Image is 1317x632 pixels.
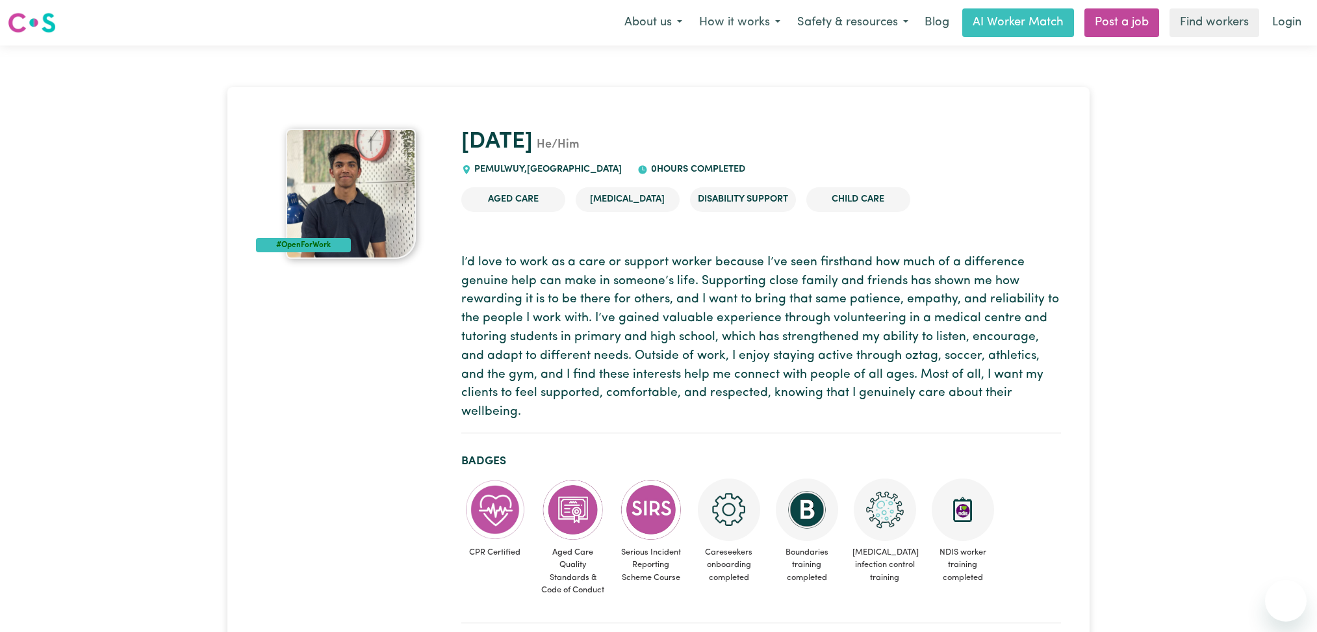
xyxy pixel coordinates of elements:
li: Aged Care [461,187,565,212]
a: [DATE] [461,131,533,153]
iframe: Button to launch messaging window [1265,580,1307,622]
img: Careseekers logo [8,11,56,34]
img: Ashvin [286,129,416,259]
span: Boundaries training completed [773,541,841,589]
span: CPR Certified [461,541,529,564]
h2: Badges [461,454,1061,468]
img: CS Academy: Introduction to NDIS Worker Training course completed [932,479,994,541]
span: He/Him [533,139,580,151]
span: NDIS worker training completed [929,541,997,589]
li: Child care [806,187,910,212]
a: Blog [917,8,957,37]
img: CS Academy: COVID-19 Infection Control Training course completed [854,479,916,541]
a: Ashvin's profile picture'#OpenForWork [256,129,446,259]
img: CS Academy: Serious Incident Reporting Scheme course completed [620,479,682,541]
span: Aged Care Quality Standards & Code of Conduct [539,541,607,601]
a: Careseekers logo [8,8,56,38]
a: Login [1264,8,1309,37]
span: PEMULWUY , [GEOGRAPHIC_DATA] [472,165,622,174]
li: Disability Support [690,187,796,212]
li: [MEDICAL_DATA] [576,187,680,212]
a: Find workers [1170,8,1259,37]
span: [MEDICAL_DATA] infection control training [851,541,919,589]
span: Careseekers onboarding completed [695,541,763,589]
img: CS Academy: Careseekers Onboarding course completed [698,479,760,541]
button: Safety & resources [789,9,917,36]
span: Serious Incident Reporting Scheme Course [617,541,685,589]
img: CS Academy: Aged Care Quality Standards & Code of Conduct course completed [542,479,604,541]
span: 0 hours completed [648,165,745,174]
img: CS Academy: Boundaries in care and support work course completed [776,479,838,541]
button: About us [616,9,691,36]
button: How it works [691,9,789,36]
p: I’d love to work as a care or support worker because I’ve seen firsthand how much of a difference... [461,254,1061,422]
a: AI Worker Match [962,8,1074,37]
div: #OpenForWork [256,238,351,252]
img: Care and support worker has completed CPR Certification [464,479,526,541]
a: Post a job [1084,8,1159,37]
